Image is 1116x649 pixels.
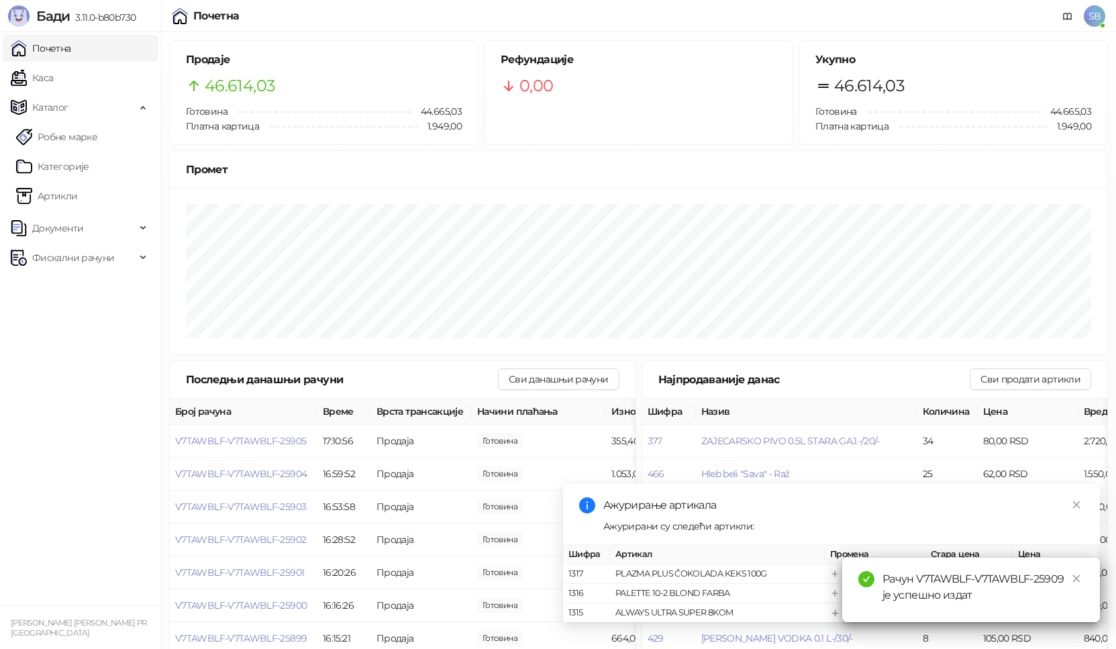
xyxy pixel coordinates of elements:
[563,564,610,584] td: 1317
[610,584,825,603] td: PALETTE 10-2 BLOND FARBA
[175,435,306,447] button: V7TAWBLF-V7TAWBLF-25905
[371,491,472,523] td: Продаја
[701,435,880,447] button: ZAJECARSKO PIVO 0.5L STARA GAJ.-/20/-
[371,399,472,425] th: Врста трансакције
[579,497,595,513] span: info-circle
[371,458,472,491] td: Продаја
[1013,545,1100,564] th: Цена
[36,8,70,24] span: Бади
[186,52,462,68] h5: Продаје
[603,497,1084,513] div: Ажурирање артикала
[642,399,696,425] th: Шифра
[175,566,304,579] button: V7TAWBLF-V7TAWBLF-25901
[317,523,371,556] td: 16:28:52
[610,564,825,584] td: PLAZMA PLUS ČOKOLADA KEKS 100G
[32,94,68,121] span: Каталог
[610,603,825,623] td: ALWAYS ULTRA SUPER 8KOM
[825,545,925,564] th: Промена
[563,584,610,603] td: 1316
[1072,574,1081,583] span: close
[170,399,317,425] th: Број рачуна
[815,105,857,117] span: Готовина
[175,632,307,644] button: V7TAWBLF-V7TAWBLF-25899
[175,599,307,611] button: V7TAWBLF-V7TAWBLF-25900
[978,458,1078,491] td: 62,00 RSD
[1069,497,1084,512] a: Close
[917,425,978,458] td: 34
[498,368,619,390] button: Сви данашњи рачуни
[32,244,114,271] span: Фискални рачуни
[1072,500,1081,509] span: close
[1041,104,1091,119] span: 44.665,03
[701,468,790,480] button: Hleb beli "Sava" - Raž
[563,545,610,564] th: Шифра
[606,458,707,491] td: 1.053,00 RSD
[186,371,498,388] div: Последњи данашњи рачуни
[1057,5,1078,27] a: Документација
[418,119,462,134] span: 1.949,00
[411,104,462,119] span: 44.665,03
[696,399,917,425] th: Назив
[175,468,307,480] button: V7TAWBLF-V7TAWBLF-25904
[186,105,227,117] span: Готовина
[371,556,472,589] td: Продаја
[917,399,978,425] th: Количина
[16,183,78,209] a: ArtikliАртикли
[11,64,53,91] a: Каса
[317,425,371,458] td: 17:10:56
[648,632,664,644] button: 429
[603,519,1084,534] div: Ажурирани су следећи артикли:
[477,631,523,646] span: 664,00
[317,491,371,523] td: 16:53:58
[317,556,371,589] td: 16:20:26
[11,618,147,638] small: [PERSON_NAME] [PERSON_NAME] PR [GEOGRAPHIC_DATA]
[11,35,71,62] a: Почетна
[175,501,306,513] button: V7TAWBLF-V7TAWBLF-25903
[606,399,707,425] th: Износ
[205,73,275,99] span: 46.614,03
[32,215,83,242] span: Документи
[917,458,978,491] td: 25
[175,534,306,546] button: V7TAWBLF-V7TAWBLF-25902
[16,153,89,180] a: Категорије
[648,468,664,480] button: 466
[477,466,523,481] span: 1.053,00
[1084,5,1105,27] span: SB
[193,11,240,21] div: Почетна
[1069,571,1084,586] a: Close
[8,5,30,27] img: Logo
[477,532,523,547] span: 1.400,00
[371,589,472,622] td: Продаја
[834,73,905,99] span: 46.614,03
[70,11,136,23] span: 3.11.0-b80b730
[371,523,472,556] td: Продаја
[978,399,1078,425] th: Цена
[501,52,776,68] h5: Рефундације
[701,632,853,644] button: [PERSON_NAME] VODKA 0.1 L-/30/-
[815,120,889,132] span: Платна картица
[610,545,825,564] th: Артикал
[563,603,610,623] td: 1315
[317,458,371,491] td: 16:59:52
[925,545,1013,564] th: Стара цена
[882,571,1084,603] div: Рачун V7TAWBLF-V7TAWBLF-25909 је успешно издат
[317,399,371,425] th: Време
[186,161,1091,178] div: Промет
[472,399,606,425] th: Начини плаћања
[186,120,259,132] span: Платна картица
[16,123,97,150] a: Робне марке
[477,565,523,580] span: 400,00
[477,434,523,448] span: 355,40
[648,435,662,447] button: 377
[477,598,523,613] span: 600,00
